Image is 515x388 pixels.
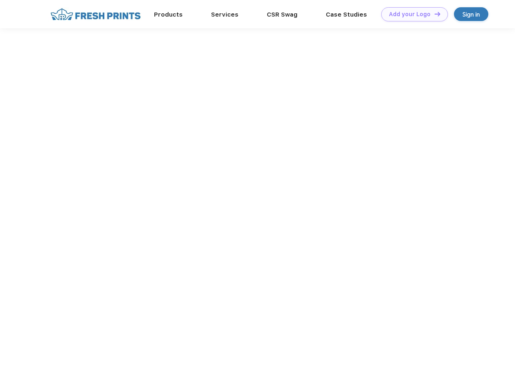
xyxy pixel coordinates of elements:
a: Sign in [454,7,488,21]
img: fo%20logo%202.webp [48,7,143,21]
img: DT [435,12,440,16]
a: Products [154,11,183,18]
div: Sign in [462,10,480,19]
div: Add your Logo [389,11,431,18]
